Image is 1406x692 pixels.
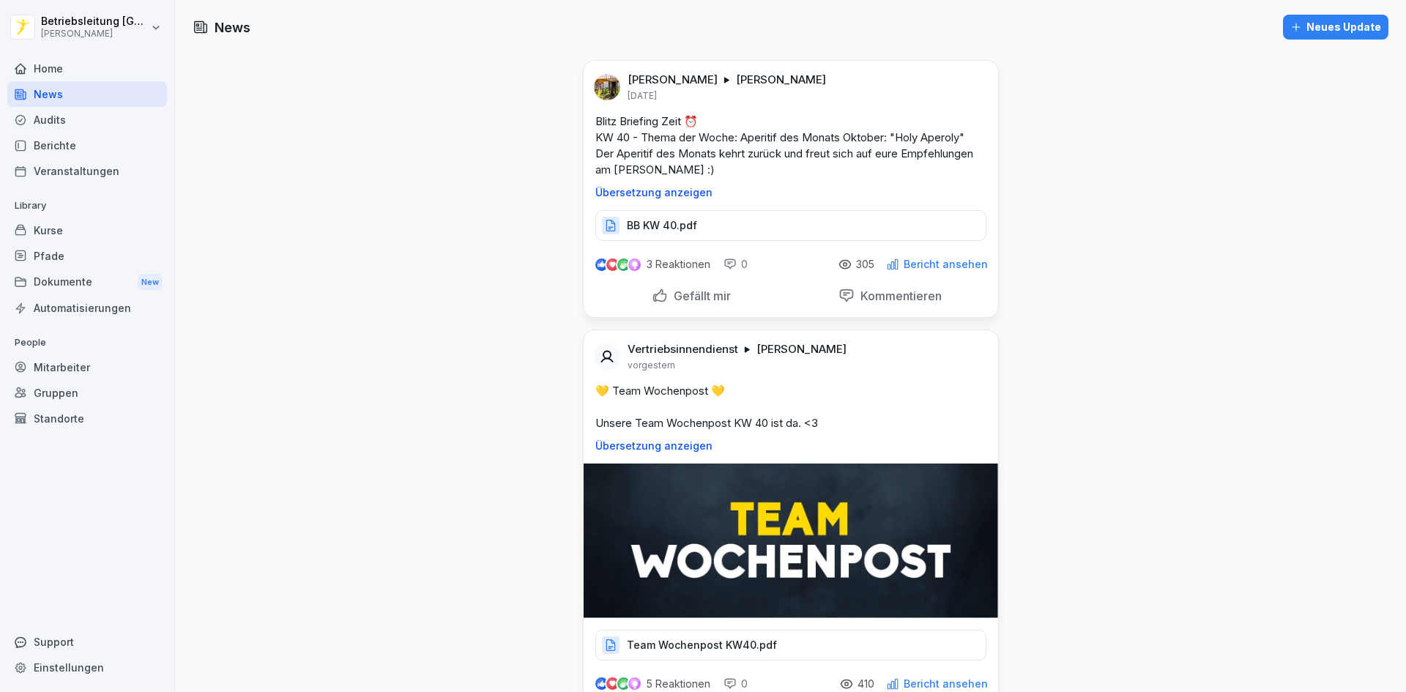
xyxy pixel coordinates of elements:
img: like [595,258,607,270]
p: People [7,331,167,354]
p: Blitz Briefing Zeit ⏰ KW 40 - Thema der Woche: Aperitif des Monats Oktober: "Holy Aperoly" Der Ap... [595,114,986,178]
a: Gruppen [7,380,167,406]
p: [PERSON_NAME] [41,29,148,39]
p: Team Wochenpost KW40.pdf [627,638,777,652]
p: BB KW 40.pdf [627,218,697,233]
div: New [138,274,163,291]
img: inspiring [628,258,641,271]
img: love [607,259,618,270]
a: Berichte [7,133,167,158]
button: Neues Update [1283,15,1388,40]
a: Standorte [7,406,167,431]
p: [PERSON_NAME] [628,72,718,87]
p: 3 Reaktionen [647,258,710,270]
div: Support [7,629,167,655]
a: News [7,81,167,107]
p: Vertriebsinnendienst [628,342,738,357]
img: celebrate [617,258,630,271]
a: Pfade [7,243,167,269]
p: [DATE] [628,90,657,102]
a: Audits [7,107,167,133]
a: Einstellungen [7,655,167,680]
p: Bericht ansehen [904,258,988,270]
p: Betriebsleitung [GEOGRAPHIC_DATA] [41,15,148,28]
a: Mitarbeiter [7,354,167,380]
img: like [595,678,607,690]
div: 0 [724,257,748,272]
img: love [607,678,618,689]
p: Library [7,194,167,217]
p: Kommentieren [855,289,942,303]
p: Bericht ansehen [904,678,988,690]
p: 305 [856,258,874,270]
div: 0 [724,677,748,691]
img: inspiring [628,677,641,691]
p: 💛 Team Wochenpost 💛 Unsere Team Wochenpost KW 40 ist da. <3 [595,383,986,431]
a: Home [7,56,167,81]
div: Neues Update [1290,19,1381,35]
img: celebrate [617,677,630,690]
a: Kurse [7,217,167,243]
a: Team Wochenpost KW40.pdf [595,642,986,657]
img: g34s0yh0j3vng4wml98129oi.png [584,464,998,618]
p: 410 [858,678,874,690]
p: vorgestern [628,360,675,371]
a: Veranstaltungen [7,158,167,184]
div: Dokumente [7,269,167,296]
p: [PERSON_NAME] [756,342,847,357]
a: BB KW 40.pdf [595,223,986,237]
p: [PERSON_NAME] [736,72,826,87]
a: Automatisierungen [7,295,167,321]
h1: News [215,18,250,37]
p: Gefällt mir [668,289,731,303]
img: ahtvx1qdgs31qf7oeejj87mb.png [594,74,620,100]
p: Übersetzung anzeigen [595,440,986,452]
p: 5 Reaktionen [647,678,710,690]
a: DokumenteNew [7,269,167,296]
p: Übersetzung anzeigen [595,187,986,198]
